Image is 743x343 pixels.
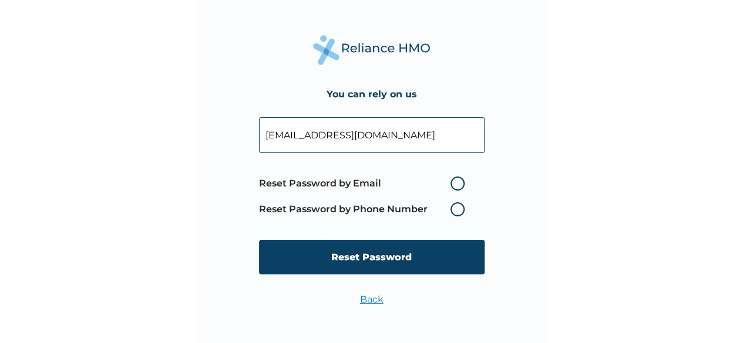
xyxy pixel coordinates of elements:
[259,117,485,153] input: Your Enrollee ID or Email Address
[259,176,470,191] label: Reset Password by Email
[360,294,384,305] a: Back
[313,35,431,65] img: Reliance Health's Logo
[259,171,470,222] span: Password reset method
[327,89,417,100] h4: You can rely on us
[259,240,485,274] input: Reset Password
[259,202,470,216] label: Reset Password by Phone Number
